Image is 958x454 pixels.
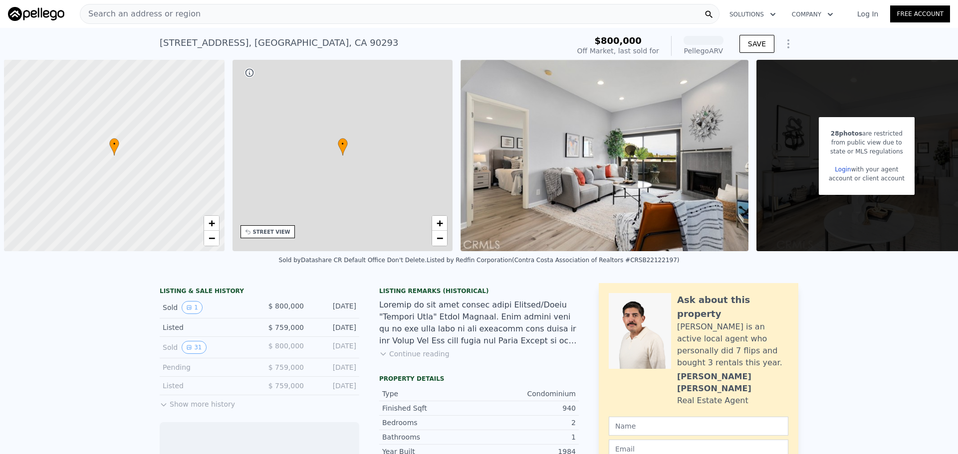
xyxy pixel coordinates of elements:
span: $800,000 [594,35,642,46]
img: Sale: 166580882 Parcel: 52165634 [461,60,748,251]
a: Zoom in [432,216,447,231]
div: Loremip do sit amet consec adipi Elitsed/Doeiu "Tempori Utla" Etdol Magnaal. Enim admini veni qu ... [379,299,579,347]
div: [PERSON_NAME] is an active local agent who personally did 7 flips and bought 3 rentals this year. [677,321,788,369]
div: [DATE] [312,362,356,372]
div: LISTING & SALE HISTORY [160,287,359,297]
div: 1 [479,432,576,442]
span: 28 photos [831,130,862,137]
span: + [208,217,215,229]
div: Bathrooms [382,432,479,442]
div: Condominium [479,389,576,399]
div: [DATE] [312,322,356,332]
a: Zoom out [204,231,219,246]
a: Login [835,166,851,173]
div: [DATE] [312,341,356,354]
div: Type [382,389,479,399]
button: SAVE [739,35,774,53]
div: • [109,138,119,155]
button: Show more history [160,395,235,409]
div: Off Market, last sold for [577,46,659,56]
div: Real Estate Agent [677,395,748,407]
a: Zoom out [432,231,447,246]
span: • [109,140,119,149]
div: Listed [163,381,251,391]
div: from public view due to [829,138,905,147]
div: Sold [163,341,251,354]
span: + [437,217,443,229]
span: $ 759,000 [268,323,304,331]
span: $ 800,000 [268,302,304,310]
a: Log In [845,9,890,19]
div: account or client account [829,174,905,183]
div: are restricted [829,129,905,138]
button: View historical data [182,301,203,314]
button: Show Options [778,34,798,54]
span: $ 800,000 [268,342,304,350]
input: Name [609,417,788,436]
div: Sold [163,301,251,314]
span: • [338,140,348,149]
span: Search an address or region [80,8,201,20]
span: − [208,232,215,244]
div: Listed [163,322,251,332]
div: state or MLS regulations [829,147,905,156]
div: Listing Remarks (Historical) [379,287,579,295]
button: Continue reading [379,349,450,359]
button: View historical data [182,341,206,354]
div: [PERSON_NAME] [PERSON_NAME] [677,371,788,395]
div: Bedrooms [382,418,479,428]
div: 940 [479,403,576,413]
span: with your agent [851,166,899,173]
div: [DATE] [312,301,356,314]
span: $ 759,000 [268,363,304,371]
div: STREET VIEW [253,228,290,236]
div: Property details [379,375,579,383]
button: Company [784,5,841,23]
img: Pellego [8,7,64,21]
div: [STREET_ADDRESS] , [GEOGRAPHIC_DATA] , CA 90293 [160,36,399,50]
div: • [338,138,348,155]
div: Listed by Redfin Corporation (Contra Costa Association of Realtors #CRSB22122197) [427,257,679,264]
span: $ 759,000 [268,382,304,390]
a: Free Account [890,5,950,22]
div: Pellego ARV [684,46,723,56]
div: [DATE] [312,381,356,391]
div: Sold by Datashare CR Default Office Don't Delete . [279,257,427,264]
button: Solutions [721,5,784,23]
div: Pending [163,362,251,372]
div: Ask about this property [677,293,788,321]
a: Zoom in [204,216,219,231]
div: 2 [479,418,576,428]
span: − [437,232,443,244]
div: Finished Sqft [382,403,479,413]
